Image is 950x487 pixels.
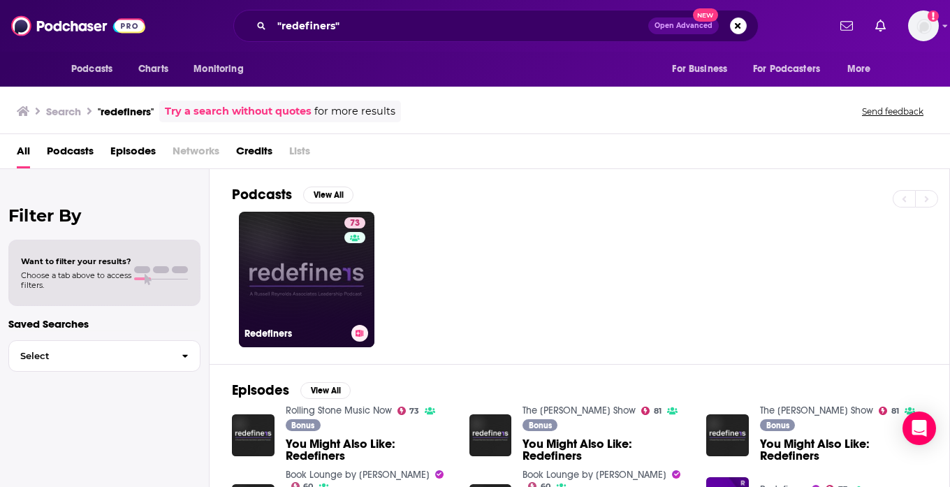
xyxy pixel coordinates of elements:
[648,17,719,34] button: Open AdvancedNew
[344,217,365,228] a: 73
[272,15,648,37] input: Search podcasts, credits, & more...
[693,8,718,22] span: New
[232,186,292,203] h2: Podcasts
[233,10,759,42] div: Search podcasts, credits, & more...
[47,140,94,168] a: Podcasts
[232,381,289,399] h2: Episodes
[870,14,891,38] a: Show notifications dropdown
[662,56,745,82] button: open menu
[21,256,131,266] span: Want to filter your results?
[891,408,899,414] span: 81
[522,438,689,462] a: You Might Also Like: Redefiners
[8,205,200,226] h2: Filter By
[291,421,314,430] span: Bonus
[397,407,420,415] a: 73
[11,13,145,39] img: Podchaser - Follow, Share and Rate Podcasts
[9,351,170,361] span: Select
[46,105,81,118] h3: Search
[908,10,939,41] img: User Profile
[61,56,131,82] button: open menu
[98,105,154,118] h3: "redefiners"
[529,421,552,430] span: Bonus
[835,14,858,38] a: Show notifications dropdown
[8,340,200,372] button: Select
[928,10,939,22] svg: Add a profile image
[165,103,312,119] a: Try a search without quotes
[289,140,310,168] span: Lists
[858,106,928,117] button: Send feedback
[286,438,453,462] a: You Might Also Like: Redefiners
[184,56,261,82] button: open menu
[908,10,939,41] button: Show profile menu
[110,140,156,168] a: Episodes
[838,56,889,82] button: open menu
[760,438,927,462] a: You Might Also Like: Redefiners
[469,414,512,457] img: You Might Also Like: Redefiners
[17,140,30,168] a: All
[654,408,662,414] span: 81
[522,405,636,416] a: The Sarah Fraser Show
[655,22,712,29] span: Open Advanced
[902,412,936,445] div: Open Intercom Messenger
[232,381,351,399] a: EpisodesView All
[766,421,789,430] span: Bonus
[641,407,662,415] a: 81
[522,469,666,481] a: Book Lounge by Libby
[753,59,820,79] span: For Podcasters
[8,317,200,330] p: Saved Searches
[138,59,168,79] span: Charts
[71,59,112,79] span: Podcasts
[300,382,351,399] button: View All
[244,328,346,340] h3: Redefiners
[409,408,419,414] span: 73
[286,469,430,481] a: Book Lounge by Libby
[303,187,353,203] button: View All
[21,270,131,290] span: Choose a tab above to access filters.
[236,140,272,168] a: Credits
[908,10,939,41] span: Logged in as NFLY_Motiv
[232,414,275,457] img: You Might Also Like: Redefiners
[672,59,727,79] span: For Business
[173,140,219,168] span: Networks
[232,186,353,203] a: PodcastsView All
[760,405,873,416] a: The Sarah Fraser Show
[193,59,243,79] span: Monitoring
[879,407,899,415] a: 81
[847,59,871,79] span: More
[314,103,395,119] span: for more results
[286,405,392,416] a: Rolling Stone Music Now
[239,212,374,347] a: 73Redefiners
[744,56,840,82] button: open menu
[350,217,360,231] span: 73
[706,414,749,457] img: You Might Also Like: Redefiners
[129,56,177,82] a: Charts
